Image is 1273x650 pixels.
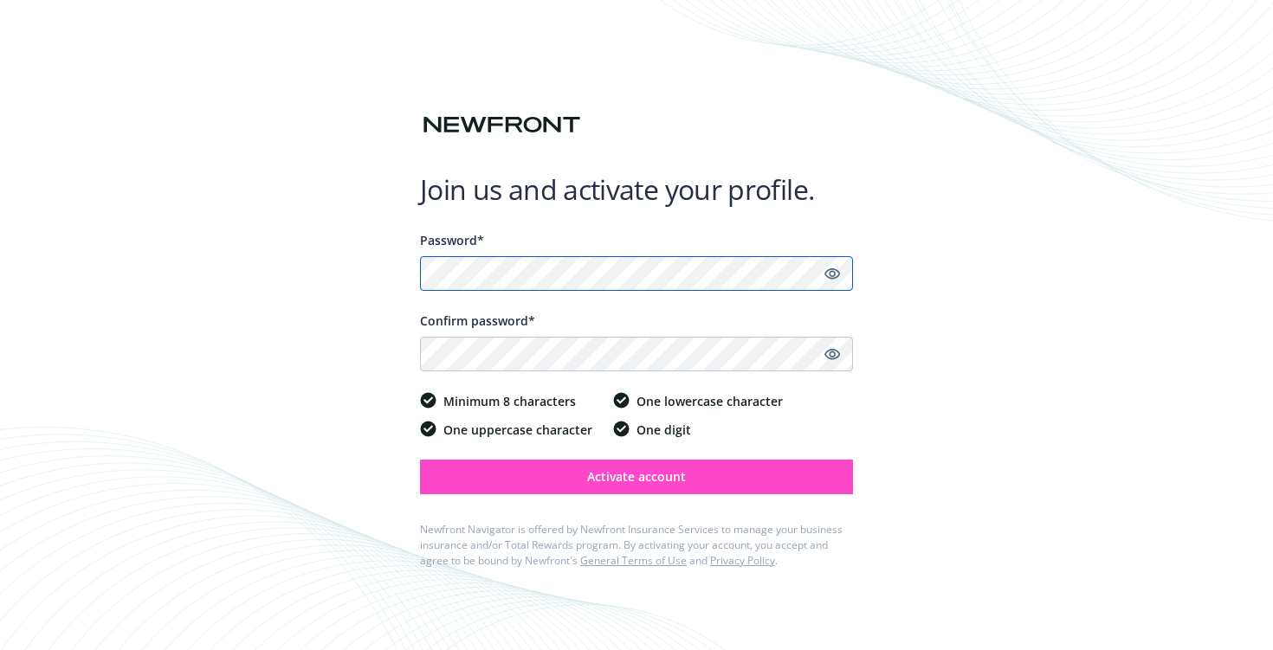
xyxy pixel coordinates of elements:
h1: Join us and activate your profile. [420,172,853,207]
a: General Terms of Use [580,553,687,568]
span: One lowercase character [636,392,783,410]
span: Minimum 8 characters [443,392,576,410]
a: Show password [822,344,843,364]
span: Confirm password* [420,312,535,329]
a: Show password [822,263,843,284]
span: Activate account [587,468,686,485]
span: One digit [636,421,691,439]
img: Newfront logo [420,110,584,140]
span: One uppercase character [443,421,592,439]
span: Password* [420,232,484,248]
input: Enter a unique password... [420,256,853,291]
button: Activate account [420,460,853,494]
a: Privacy Policy [710,553,775,568]
input: Confirm your unique password... [420,337,853,371]
div: Newfront Navigator is offered by Newfront Insurance Services to manage your business insurance an... [420,522,853,569]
